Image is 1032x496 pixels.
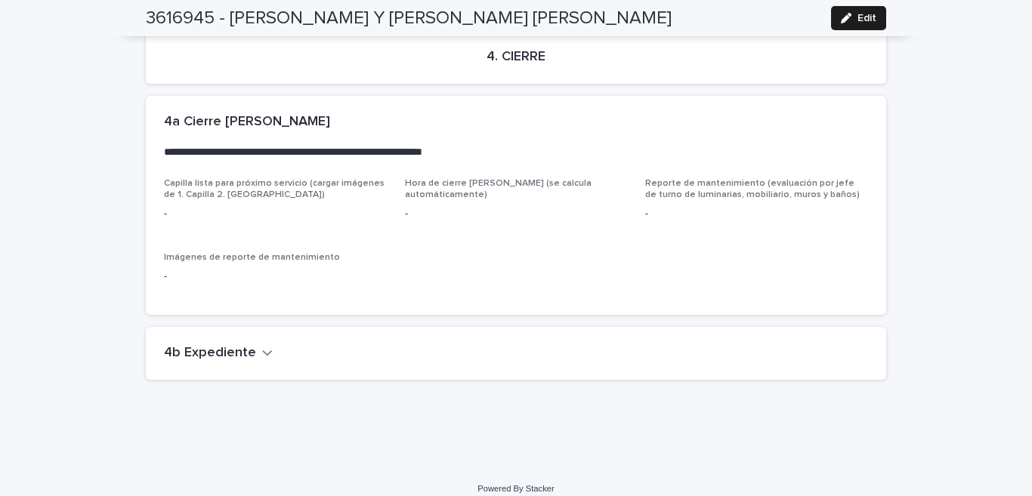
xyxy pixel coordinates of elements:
[164,253,340,262] span: Imágenes de reporte de mantenimiento
[857,13,876,23] span: Edit
[164,179,385,199] span: Capilla lista para próximo servicio (cargar imágenes de 1. Capilla 2. [GEOGRAPHIC_DATA])
[405,179,592,199] span: Hora de cierre [PERSON_NAME] (se calcula automáticamente)
[405,206,628,222] p: -
[645,179,860,199] span: Reporte de mantenimiento (evaluación por jefe de turno de luminarias, mobiliario, muros y baños)
[164,345,273,362] button: 4b Expediente
[164,345,256,362] h2: 4b Expediente
[487,49,545,66] h2: 4. CIERRE
[831,6,886,30] button: Edit
[477,484,554,493] a: Powered By Stacker
[164,114,330,131] h2: 4a Cierre [PERSON_NAME]
[146,8,672,29] h2: 3616945 - [PERSON_NAME] Y [PERSON_NAME] [PERSON_NAME]
[164,206,387,222] p: -
[164,269,387,285] p: -
[645,206,868,222] p: -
